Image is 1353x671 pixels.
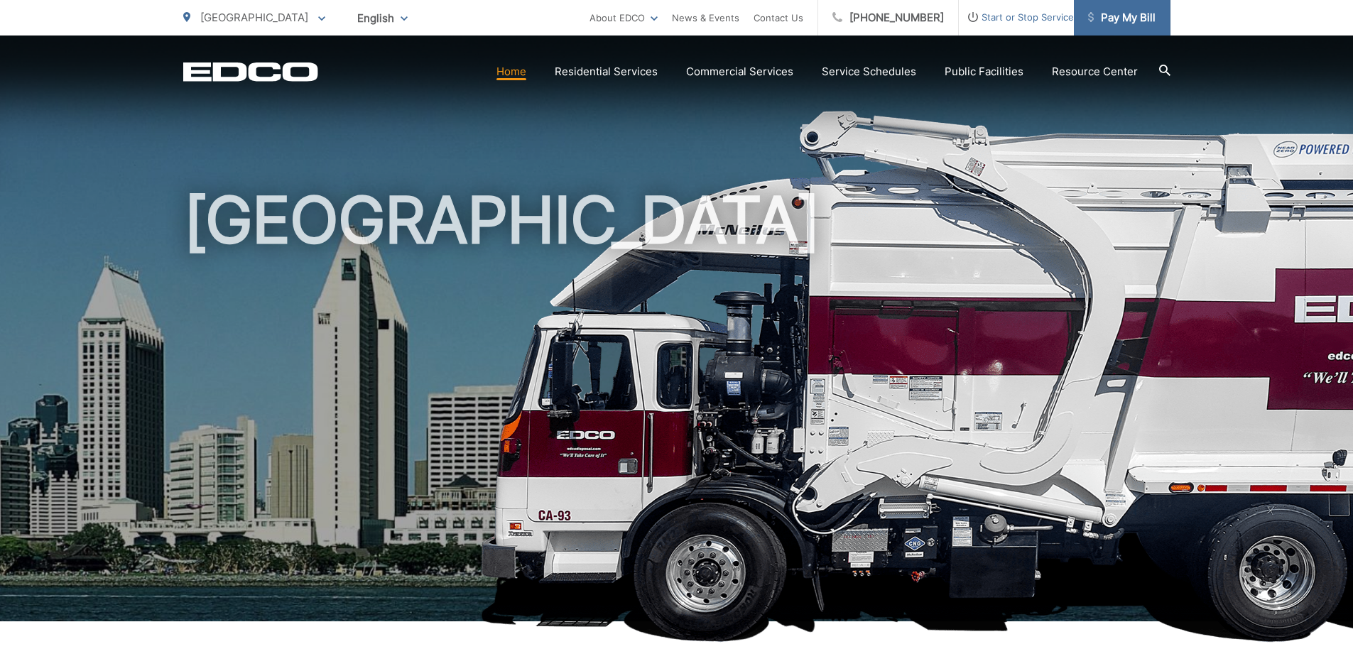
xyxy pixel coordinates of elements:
[200,11,308,24] span: [GEOGRAPHIC_DATA]
[183,185,1170,634] h1: [GEOGRAPHIC_DATA]
[1088,9,1156,26] span: Pay My Bill
[754,9,803,26] a: Contact Us
[822,63,916,80] a: Service Schedules
[496,63,526,80] a: Home
[555,63,658,80] a: Residential Services
[945,63,1023,80] a: Public Facilities
[686,63,793,80] a: Commercial Services
[347,6,418,31] span: English
[589,9,658,26] a: About EDCO
[672,9,739,26] a: News & Events
[1052,63,1138,80] a: Resource Center
[183,62,318,82] a: EDCD logo. Return to the homepage.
